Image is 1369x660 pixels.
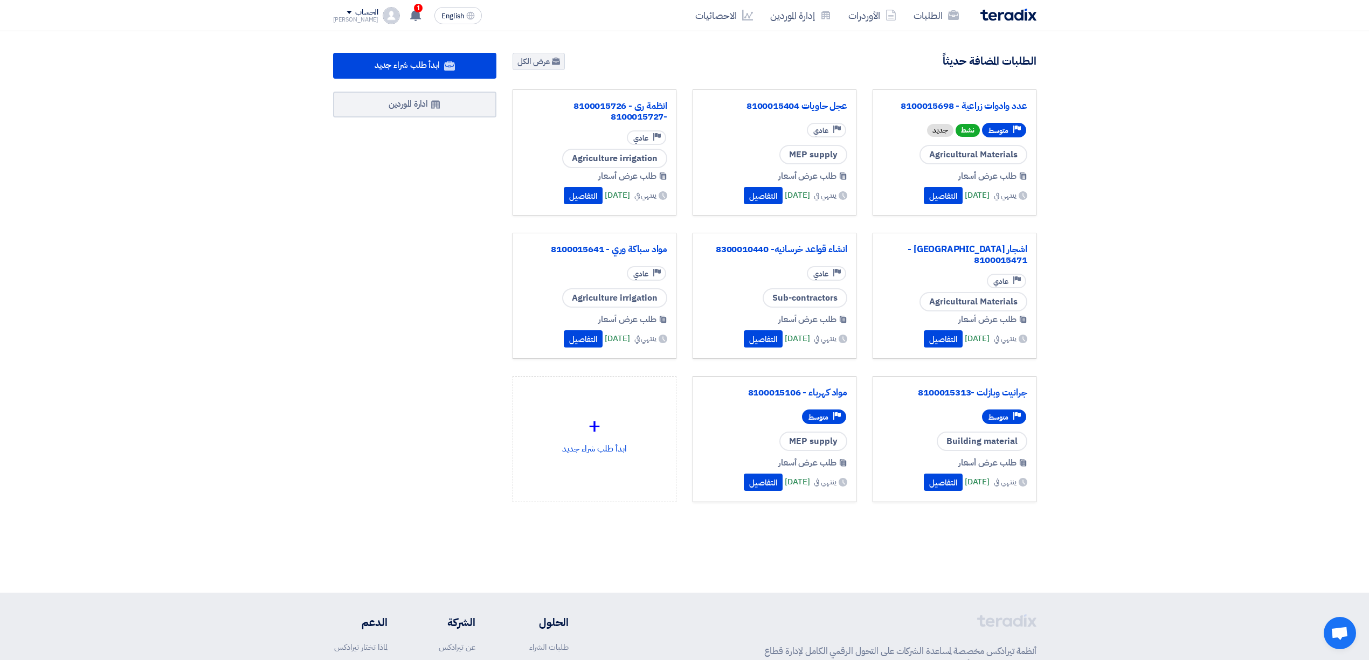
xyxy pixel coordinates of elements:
[605,189,630,202] span: [DATE]
[994,333,1016,344] span: ينتهي في
[633,269,648,279] span: عادي
[840,3,905,28] a: الأوردرات
[905,3,967,28] a: الطلبات
[762,3,840,28] a: إدارة الموردين
[924,187,963,204] button: التفاصيل
[994,190,1016,201] span: ينتهي في
[808,412,828,422] span: متوسط
[779,145,847,164] span: MEP supply
[744,474,783,491] button: التفاصيل
[958,170,1017,183] span: طلب عرض أسعار
[778,313,836,326] span: طلب عرض أسعار
[334,641,388,653] a: لماذا تختار تيرادكس
[965,332,990,345] span: [DATE]
[958,313,1017,326] span: طلب عرض أسعار
[333,614,388,630] li: الدعم
[441,12,464,20] span: English
[980,9,1036,21] img: Teradix logo
[882,387,1027,398] a: جرانيت وبازلت -8100015313
[924,330,963,348] button: التفاصيل
[785,189,810,202] span: [DATE]
[814,476,836,488] span: ينتهي في
[522,410,667,442] div: +
[779,432,847,451] span: MEP supply
[924,474,963,491] button: التفاصيل
[687,3,762,28] a: الاحصائيات
[702,387,847,398] a: مواد كهرباء - 8100015106
[965,476,990,488] span: [DATE]
[562,288,667,308] span: Agriculture irrigation
[605,332,630,345] span: [DATE]
[993,276,1008,287] span: عادي
[508,614,569,630] li: الحلول
[814,190,836,201] span: ينتهي في
[562,149,667,168] span: Agriculture irrigation
[744,330,783,348] button: التفاصيل
[943,54,1036,68] h4: الطلبات المضافة حديثاً
[919,145,1027,164] span: Agricultural Materials
[927,124,953,137] div: جديد
[813,269,828,279] span: عادي
[702,101,847,112] a: عجل حاويات 8100015404
[882,101,1027,112] a: عدد وادوات زراعية - 8100015698
[434,7,482,24] button: English
[633,133,648,143] span: عادي
[937,432,1027,451] span: Building material
[988,126,1008,136] span: متوسط
[965,189,990,202] span: [DATE]
[522,244,667,255] a: مواد سباكة وري - 8100015641
[529,641,569,653] a: طلبات الشراء
[958,456,1017,469] span: طلب عرض أسعار
[702,244,847,255] a: انشاء قواعد خرسانيه- 8300010440
[522,101,667,122] a: انظمة رى - 8100015726 -8100015727
[414,4,423,12] span: 1
[994,476,1016,488] span: ينتهي في
[598,170,656,183] span: طلب عرض أسعار
[513,53,565,70] a: عرض الكل
[439,641,475,653] a: عن تيرادكس
[564,330,603,348] button: التفاصيل
[763,288,847,308] span: Sub-contractors
[333,92,497,117] a: ادارة الموردين
[375,59,440,72] span: ابدأ طلب شراء جديد
[598,313,656,326] span: طلب عرض أسعار
[919,292,1027,311] span: Agricultural Materials
[634,190,656,201] span: ينتهي في
[813,126,828,136] span: عادي
[785,332,810,345] span: [DATE]
[333,17,379,23] div: [PERSON_NAME]
[383,7,400,24] img: profile_test.png
[814,333,836,344] span: ينتهي في
[564,187,603,204] button: التفاصيل
[1324,617,1356,649] div: Open chat
[634,333,656,344] span: ينتهي في
[419,614,475,630] li: الشركة
[522,385,667,480] div: ابدأ طلب شراء جديد
[785,476,810,488] span: [DATE]
[882,244,1027,266] a: اشجار [GEOGRAPHIC_DATA] - 8100015471
[778,170,836,183] span: طلب عرض أسعار
[744,187,783,204] button: التفاصيل
[778,456,836,469] span: طلب عرض أسعار
[956,124,980,137] span: نشط
[988,412,1008,422] span: متوسط
[355,8,378,17] div: الحساب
